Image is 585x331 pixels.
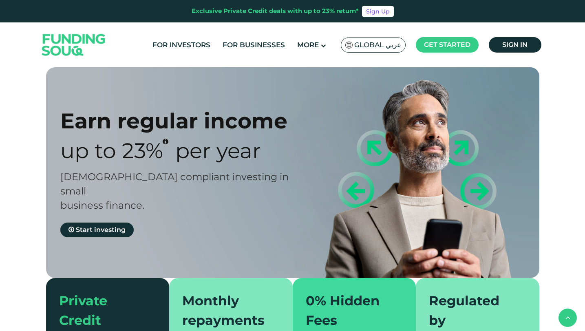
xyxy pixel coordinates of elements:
[559,309,577,327] button: back
[76,226,126,234] span: Start investing
[175,138,261,163] span: Per Year
[354,40,401,50] span: Global عربي
[306,291,393,330] div: 0% Hidden Fees
[429,291,517,330] div: Regulated by
[502,41,528,49] span: Sign in
[60,108,307,134] div: Earn regular income
[60,223,134,237] a: Start investing
[424,41,470,49] span: Get started
[362,6,394,17] a: Sign Up
[182,291,270,330] div: Monthly repayments
[163,138,168,145] i: 23% IRR (expected) ~ 15% Net yield (expected)
[297,41,319,49] span: More
[489,37,541,53] a: Sign in
[345,42,353,49] img: SA Flag
[150,38,212,52] a: For Investors
[192,7,359,16] div: Exclusive Private Credit deals with up to 23% return*
[34,24,114,66] img: Logo
[60,171,289,211] span: [DEMOGRAPHIC_DATA] compliant investing in small business finance.
[221,38,287,52] a: For Businesses
[60,138,163,163] span: Up to 23%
